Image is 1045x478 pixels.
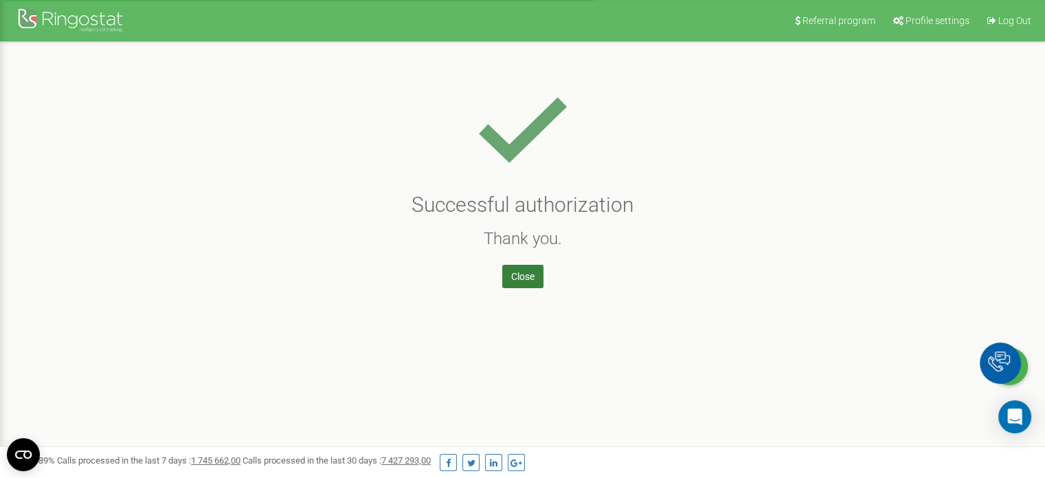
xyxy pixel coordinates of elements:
[271,230,774,248] h2: Thank you.
[802,15,875,26] span: Referral program
[502,265,543,288] a: Close
[7,438,40,471] button: Open CMP widget
[271,193,774,216] h1: Successful authorization
[191,455,240,466] u: 1 745 662,00
[906,15,969,26] span: Profile settings
[998,400,1031,433] div: Open Intercom Messenger
[243,455,431,466] span: Calls processed in the last 30 days :
[381,455,431,466] u: 7 427 293,00
[57,455,240,466] span: Calls processed in the last 7 days :
[998,15,1031,26] span: Log Out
